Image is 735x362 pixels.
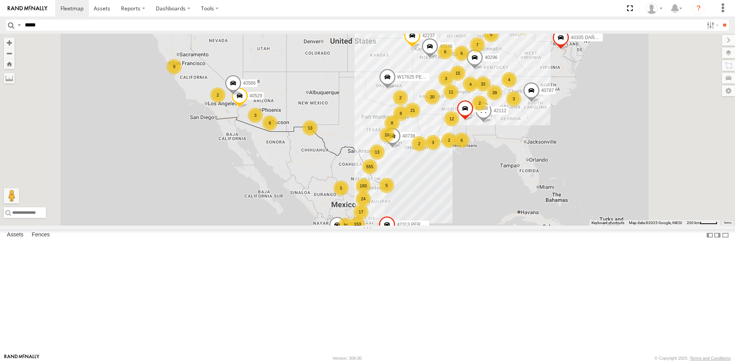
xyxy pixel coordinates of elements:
div: 39 [487,85,502,100]
div: 3 [506,91,521,106]
label: Search Query [16,20,22,31]
div: 11 [443,84,459,100]
span: 40296 [485,54,497,60]
label: Map Settings [722,85,735,96]
button: Keyboard shortcuts [591,220,624,226]
button: Map Scale: 200 km per 42 pixels [684,220,720,226]
span: 40787 [541,88,554,93]
a: Visit our Website [4,354,39,362]
span: 40738 [402,133,415,138]
div: 4 [501,72,517,87]
div: 5 [483,27,499,42]
span: 40335 DAÑADO [571,35,604,40]
span: 200 km [687,221,700,225]
span: 40529 [250,93,262,98]
span: 40566 [243,80,256,86]
span: W17625 PERDIDO [397,74,437,80]
div: 2 [412,136,427,151]
div: 13 [369,144,385,160]
a: Terms and Conditions [690,356,731,360]
label: Assets [3,230,27,241]
div: 6 [454,133,469,148]
div: 2 [441,133,457,148]
div: 2 [393,90,408,105]
label: Hide Summary Table [722,229,729,241]
button: Zoom in [4,38,15,48]
span: 40308 [475,105,488,111]
label: Measure [4,73,15,84]
button: Zoom out [4,48,15,59]
div: 20 [425,89,440,105]
div: 3 [248,108,263,123]
div: © Copyright 2025 - [655,356,731,360]
div: 3 [438,71,454,86]
div: 5 [379,178,394,193]
div: 555 [362,159,377,174]
div: 13 [302,120,318,136]
div: 10 [379,127,395,143]
label: Search Filter Options [704,20,720,31]
div: 3 [425,135,441,150]
div: 24 [356,191,371,206]
div: 12 [444,111,459,126]
div: 31 [338,218,353,233]
span: 42237 [422,33,435,38]
label: Dock Summary Table to the Left [706,229,714,241]
a: Terms (opens in new tab) [724,221,732,224]
div: 15 [450,66,465,81]
div: 8 [393,106,408,121]
div: 6 [262,115,278,131]
div: 8 [384,115,400,131]
label: Dock Summary Table to the Right [714,229,721,241]
button: Zoom Home [4,59,15,69]
button: Drag Pegman onto the map to open Street View [4,188,19,203]
span: 42112 [493,108,506,113]
div: 7 [470,37,485,52]
div: 6 [454,46,469,61]
img: rand-logo.svg [8,6,47,11]
div: 32 [475,76,491,92]
div: 9 [167,59,182,74]
span: 42313 PERDIDO [397,222,432,227]
div: Juan Oropeza [643,3,665,14]
div: 2 [472,95,487,111]
div: 17 [353,204,369,219]
div: 5 [333,180,349,196]
div: 6 [438,44,453,59]
div: Version: 306.00 [333,356,362,360]
div: 4 [463,77,478,92]
label: Fences [28,230,54,241]
div: 21 [405,103,420,118]
div: 153 [350,216,365,232]
div: 183 [356,178,371,193]
div: 3 [515,19,531,34]
i: ? [693,2,705,15]
div: 2 [210,87,225,103]
span: Map data ©2025 Google, INEGI [629,221,682,225]
span: 40446 [440,44,452,49]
